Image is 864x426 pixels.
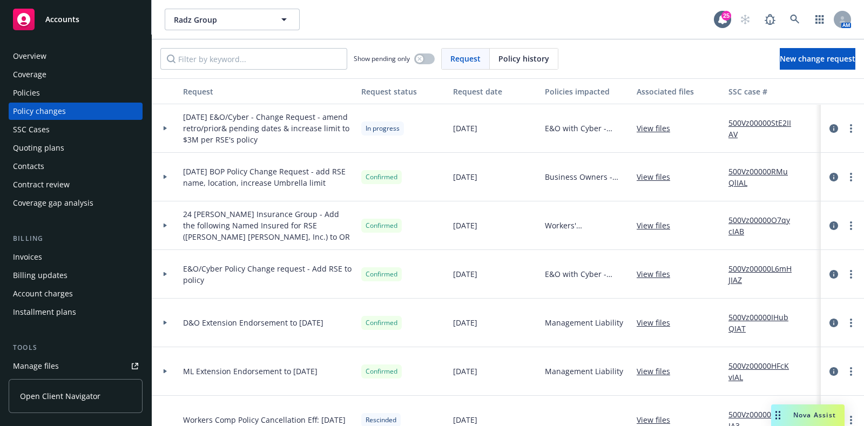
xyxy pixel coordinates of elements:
[545,366,623,377] span: Management Liability
[845,316,858,329] a: more
[728,360,801,383] a: 500Vz00000HFcKvIAL
[13,48,46,65] div: Overview
[637,171,679,182] a: View files
[13,158,44,175] div: Contacts
[827,365,840,378] a: circleInformation
[183,366,318,377] span: ML Extension Endorsement to [DATE]
[183,86,353,97] div: Request
[366,367,397,376] span: Confirmed
[9,357,143,375] a: Manage files
[13,194,93,212] div: Coverage gap analysis
[453,366,477,377] span: [DATE]
[13,66,46,83] div: Coverage
[734,9,756,30] a: Start snowing
[545,123,628,134] span: E&O with Cyber - Radz, Inc & Clutch
[13,248,42,266] div: Invoices
[721,11,731,21] div: 25
[366,221,397,231] span: Confirmed
[453,317,477,328] span: [DATE]
[759,9,781,30] a: Report a Bug
[728,86,801,97] div: SSC case #
[366,415,396,425] span: Rescinded
[13,357,59,375] div: Manage files
[13,121,50,138] div: SSC Cases
[9,248,143,266] a: Invoices
[183,166,353,188] span: [DATE] BOP Policy Change Request - add RSE name, location, increase Umbrella limit
[450,53,481,64] span: Request
[9,233,143,244] div: Billing
[545,86,628,97] div: Policies impacted
[453,414,477,425] span: [DATE]
[728,312,801,334] a: 500Vz00000IHubQIAT
[183,263,353,286] span: E&O/Cyber Policy Change request - Add RSE to policy
[637,317,679,328] a: View files
[165,9,300,30] button: Radz Group
[637,220,679,231] a: View files
[637,366,679,377] a: View files
[771,404,845,426] button: Nova Assist
[13,285,73,302] div: Account charges
[809,9,831,30] a: Switch app
[9,176,143,193] a: Contract review
[545,317,623,328] span: Management Liability
[9,342,143,353] div: Tools
[637,123,679,134] a: View files
[545,171,628,182] span: Business Owners - Radz, Inc & Clutch
[793,410,836,420] span: Nova Assist
[9,4,143,35] a: Accounts
[13,84,40,102] div: Policies
[13,139,64,157] div: Quoting plans
[9,267,143,284] a: Billing updates
[354,54,410,63] span: Show pending only
[845,171,858,184] a: more
[9,158,143,175] a: Contacts
[13,303,76,321] div: Installment plans
[9,194,143,212] a: Coverage gap analysis
[453,123,477,134] span: [DATE]
[845,365,858,378] a: more
[637,414,679,425] a: View files
[827,122,840,135] a: circleInformation
[183,208,353,242] span: 24 [PERSON_NAME] Insurance Group - Add the following Named Insured for RSE ([PERSON_NAME] [PERSON...
[728,166,801,188] a: 500Vz00000RMuQlIAL
[9,121,143,138] a: SSC Cases
[174,14,267,25] span: Radz Group
[728,214,801,237] a: 500Vz00000O7qycIAB
[366,172,397,182] span: Confirmed
[724,78,805,104] button: SSC case #
[9,103,143,120] a: Policy changes
[771,404,785,426] div: Drag to move
[13,103,66,120] div: Policy changes
[183,414,346,425] span: Workers Comp Policy Cancellation Eff: [DATE]
[453,86,536,97] div: Request date
[780,53,855,64] span: New change request
[827,316,840,329] a: circleInformation
[728,263,801,286] a: 500Vz00000L6mHJIAZ
[366,124,400,133] span: In progress
[545,268,628,280] span: E&O with Cyber - Radz, Inc & Clutch
[9,48,143,65] a: Overview
[357,78,449,104] button: Request status
[152,201,179,250] div: Toggle Row Expanded
[780,48,855,70] a: New change request
[728,117,801,140] a: 500Vz00000StE2IIAV
[453,220,477,231] span: [DATE]
[9,285,143,302] a: Account charges
[152,250,179,299] div: Toggle Row Expanded
[541,78,632,104] button: Policies impacted
[152,153,179,201] div: Toggle Row Expanded
[366,269,397,279] span: Confirmed
[152,299,179,347] div: Toggle Row Expanded
[9,84,143,102] a: Policies
[845,219,858,232] a: more
[545,220,628,231] span: Workers' Compensation - Radz, Inc, Clutch & RSE ([PERSON_NAME] [PERSON_NAME], Inc.)
[13,176,70,193] div: Contract review
[152,347,179,396] div: Toggle Row Expanded
[45,15,79,24] span: Accounts
[632,78,724,104] button: Associated files
[183,317,323,328] span: D&O Extension Endorsement to [DATE]
[361,86,444,97] div: Request status
[827,171,840,184] a: circleInformation
[637,86,720,97] div: Associated files
[160,48,347,70] input: Filter by keyword...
